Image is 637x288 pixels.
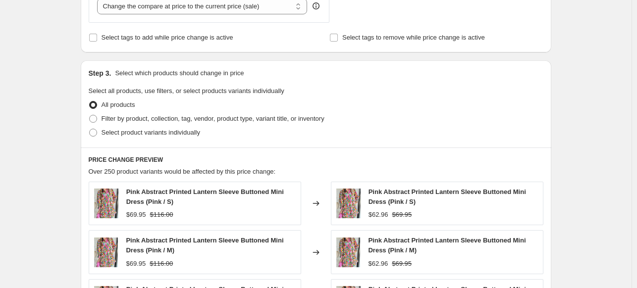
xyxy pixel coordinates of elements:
[392,259,412,269] strike: $69.95
[94,238,118,267] img: 5c20d2d888e230ad_80x.jpg
[102,34,233,41] span: Select tags to add while price change is active
[369,210,388,220] div: $62.96
[89,68,111,78] h2: Step 3.
[102,129,200,136] span: Select product variants individually
[126,210,146,220] div: $69.95
[336,189,361,218] img: 5c20d2d888e230ad_80x.jpg
[115,68,244,78] p: Select which products should change in price
[150,210,173,220] strike: $116.00
[102,115,324,122] span: Filter by product, collection, tag, vendor, product type, variant title, or inventory
[311,1,321,11] div: help
[369,188,526,205] span: Pink Abstract Printed Lantern Sleeve Buttoned Mini Dress (Pink / S)
[336,238,361,267] img: 5c20d2d888e230ad_80x.jpg
[89,168,276,175] span: Over 250 product variants would be affected by this price change:
[342,34,485,41] span: Select tags to remove while price change is active
[89,87,284,95] span: Select all products, use filters, or select products variants individually
[392,210,412,220] strike: $69.95
[126,259,146,269] div: $69.95
[94,189,118,218] img: 5c20d2d888e230ad_80x.jpg
[150,259,173,269] strike: $116.00
[368,237,526,254] span: Pink Abstract Printed Lantern Sleeve Buttoned Mini Dress (Pink / M)
[368,259,388,269] div: $62.96
[126,188,284,205] span: Pink Abstract Printed Lantern Sleeve Buttoned Mini Dress (Pink / S)
[126,237,283,254] span: Pink Abstract Printed Lantern Sleeve Buttoned Mini Dress (Pink / M)
[102,101,135,108] span: All products
[89,156,543,164] h6: PRICE CHANGE PREVIEW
